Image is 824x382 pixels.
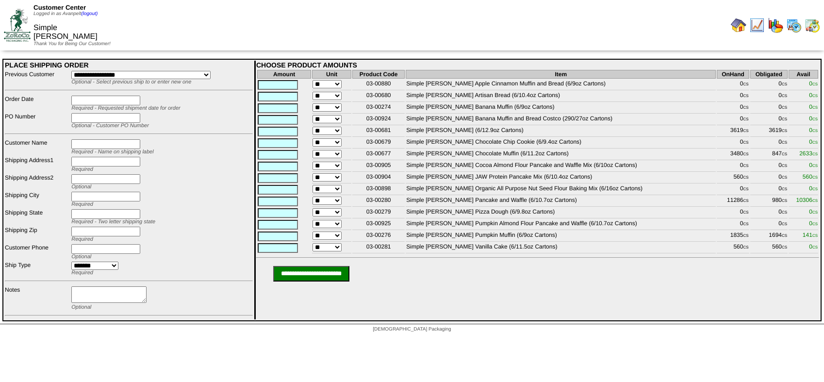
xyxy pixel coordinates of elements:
[71,79,191,85] span: Optional - Select previous ship to or enter new one
[799,150,818,157] span: 2633
[743,117,748,121] span: CS
[71,166,93,172] span: Required
[743,105,748,110] span: CS
[743,164,748,168] span: CS
[782,94,787,98] span: CS
[71,236,93,242] span: Required
[743,187,748,191] span: CS
[33,11,98,17] span: Logged in as Avanpelt
[406,115,716,125] td: Simple [PERSON_NAME] Banana Muffin and Bread Costco (290/27oz Cartons)
[71,201,93,207] span: Required
[4,209,70,225] td: Shipping State
[750,149,788,160] td: 847
[352,161,405,172] td: 03-00905
[4,70,70,85] td: Previous Customer
[743,152,748,156] span: CS
[406,208,716,218] td: Simple [PERSON_NAME] Pizza Dough (6/9.8oz Cartons)
[812,175,818,180] span: CS
[4,174,70,190] td: Shipping Address2
[812,199,818,203] span: CS
[743,233,748,238] span: CS
[743,175,748,180] span: CS
[809,115,818,122] span: 0
[406,91,716,102] td: Simple [PERSON_NAME] Artisan Bread (6/10.4oz Cartons)
[717,173,749,183] td: 560
[809,162,818,168] span: 0
[812,233,818,238] span: CS
[812,164,818,168] span: CS
[812,129,818,133] span: CS
[812,140,818,145] span: CS
[789,70,818,79] th: Avail
[750,161,788,172] td: 0
[812,82,818,86] span: CS
[743,199,748,203] span: CS
[743,222,748,226] span: CS
[786,17,802,33] img: calendarprod.gif
[406,173,716,183] td: Simple [PERSON_NAME] JAW Protein Pancake Mix (6/10.4oz Cartons)
[352,115,405,125] td: 03-00924
[33,4,86,11] span: Customer Center
[717,126,749,137] td: 3619
[743,245,748,249] span: CS
[406,138,716,149] td: Simple [PERSON_NAME] Chocolate Chip Cookie (6/9.4oz Cartons)
[352,219,405,230] td: 03-00925
[782,164,787,168] span: CS
[33,41,111,47] span: Thank You for Being Our Customer!
[743,210,748,215] span: CS
[809,92,818,99] span: 0
[71,105,180,111] span: Required - Requested shipment date for order
[750,80,788,90] td: 0
[750,91,788,102] td: 0
[743,129,748,133] span: CS
[4,261,70,276] td: Ship Type
[4,156,70,173] td: Shipping Address1
[750,103,788,114] td: 0
[71,304,91,310] span: Optional
[743,140,748,145] span: CS
[809,103,818,110] span: 0
[768,17,783,33] img: graph.gif
[406,149,716,160] td: Simple [PERSON_NAME] Chocolate Muffin (6/11.2oz Cartons)
[256,61,819,69] div: CHOOSE PRODUCT AMOUNTS
[812,210,818,215] span: CS
[406,126,716,137] td: Simple [PERSON_NAME] (6/12.9oz Cartons)
[812,152,818,156] span: CS
[803,232,818,238] span: 141
[782,175,787,180] span: CS
[750,173,788,183] td: 0
[4,113,70,129] td: PO Number
[71,149,153,155] span: Required - Name on shipping label
[406,70,716,79] th: Item
[782,129,787,133] span: CS
[750,184,788,195] td: 0
[750,115,788,125] td: 0
[406,161,716,172] td: Simple [PERSON_NAME] Cocoa Almond Flour Pancake and Waffle Mix (6/10oz Cartons)
[352,208,405,218] td: 03-00279
[782,140,787,145] span: CS
[4,226,70,243] td: Shipping Zip
[717,219,749,230] td: 0
[749,17,765,33] img: line_graph.gif
[81,11,98,17] a: (logout)
[352,184,405,195] td: 03-00898
[782,233,787,238] span: CS
[33,24,98,41] span: Simple [PERSON_NAME]
[71,184,91,190] span: Optional
[373,327,451,332] span: [DEMOGRAPHIC_DATA] Packaging
[717,103,749,114] td: 0
[717,161,749,172] td: 0
[352,149,405,160] td: 03-00677
[717,91,749,102] td: 0
[809,127,818,133] span: 0
[750,243,788,253] td: 560
[4,286,70,311] td: Notes
[717,149,749,160] td: 3480
[406,231,716,242] td: Simple [PERSON_NAME] Pumpkin Muffin (6/9oz Cartons)
[796,197,818,203] span: 10306
[750,126,788,137] td: 3619
[352,231,405,242] td: 03-00276
[312,70,351,79] th: Unit
[352,243,405,253] td: 03-00281
[71,123,149,129] span: Optional - Customer PO Number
